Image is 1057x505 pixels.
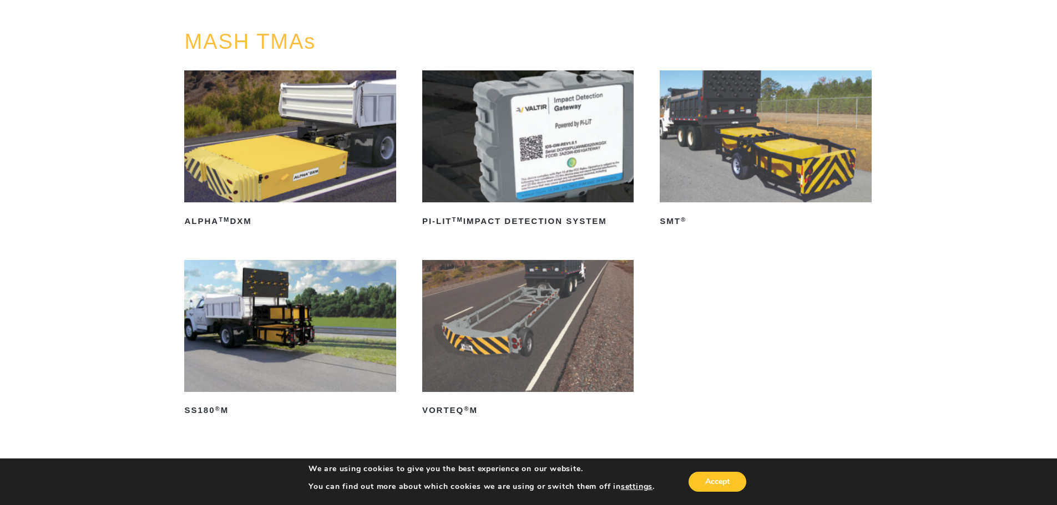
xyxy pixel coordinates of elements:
[308,482,655,492] p: You can find out more about which cookies we are using or switch them off in .
[681,216,686,223] sup: ®
[219,216,230,223] sup: TM
[422,212,634,230] h2: PI-LIT Impact Detection System
[689,472,746,492] button: Accept
[621,482,653,492] button: settings
[308,464,655,474] p: We are using cookies to give you the best experience on our website.
[660,212,871,230] h2: SMT
[452,216,463,223] sup: TM
[660,70,871,230] a: SMT®
[184,30,316,53] a: MASH TMAs
[215,405,221,412] sup: ®
[422,70,634,230] a: PI-LITTMImpact Detection System
[464,405,469,412] sup: ®
[422,260,634,420] a: VORTEQ®M
[184,70,396,230] a: ALPHATMDXM
[184,212,396,230] h2: ALPHA DXM
[184,402,396,420] h2: SS180 M
[184,260,396,420] a: SS180®M
[422,402,634,420] h2: VORTEQ M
